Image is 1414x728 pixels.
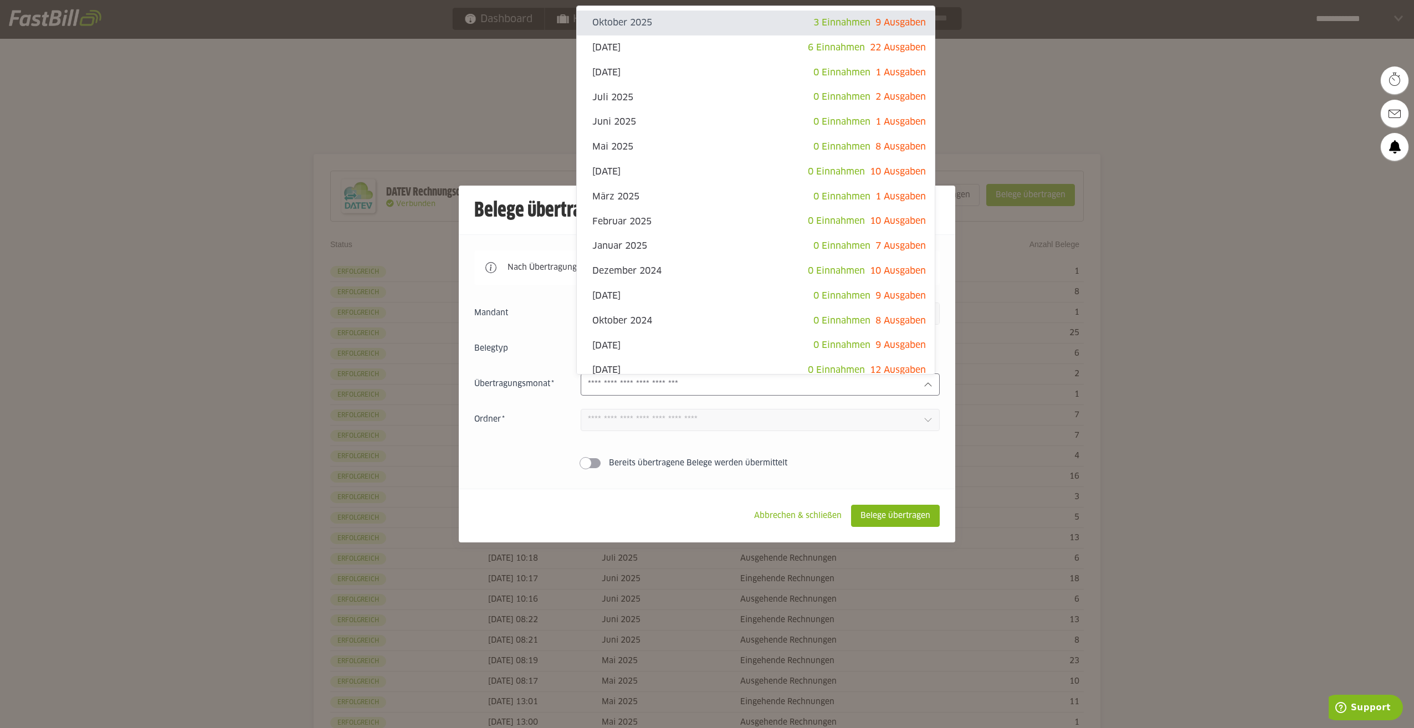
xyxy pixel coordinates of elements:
[577,160,935,184] sl-option: [DATE]
[813,18,870,27] span: 3 Einnahmen
[870,366,926,375] span: 12 Ausgaben
[577,60,935,85] sl-option: [DATE]
[577,358,935,383] sl-option: [DATE]
[577,85,935,110] sl-option: Juli 2025
[808,366,865,375] span: 0 Einnahmen
[813,242,870,250] span: 0 Einnahmen
[875,93,926,101] span: 2 Ausgaben
[577,333,935,358] sl-option: [DATE]
[875,142,926,151] span: 8 Ausgaben
[577,135,935,160] sl-option: Mai 2025
[813,68,870,77] span: 0 Einnahmen
[875,18,926,27] span: 9 Ausgaben
[808,217,865,225] span: 0 Einnahmen
[813,291,870,300] span: 0 Einnahmen
[813,142,870,151] span: 0 Einnahmen
[875,341,926,350] span: 9 Ausgaben
[745,505,851,527] sl-button: Abbrechen & schließen
[577,35,935,60] sl-option: [DATE]
[577,309,935,334] sl-option: Oktober 2024
[851,505,940,527] sl-button: Belege übertragen
[870,266,926,275] span: 10 Ausgaben
[577,110,935,135] sl-option: Juni 2025
[808,266,865,275] span: 0 Einnahmen
[875,192,926,201] span: 1 Ausgaben
[577,184,935,209] sl-option: März 2025
[875,68,926,77] span: 1 Ausgaben
[1329,695,1403,722] iframe: Öffnet ein Widget, in dem Sie weitere Informationen finden
[875,117,926,126] span: 1 Ausgaben
[577,11,935,35] sl-option: Oktober 2025
[577,209,935,234] sl-option: Februar 2025
[813,93,870,101] span: 0 Einnahmen
[875,316,926,325] span: 8 Ausgaben
[808,43,865,52] span: 6 Einnahmen
[474,458,940,469] sl-switch: Bereits übertragene Belege werden übermittelt
[875,242,926,250] span: 7 Ausgaben
[875,291,926,300] span: 9 Ausgaben
[870,167,926,176] span: 10 Ausgaben
[813,192,870,201] span: 0 Einnahmen
[577,259,935,284] sl-option: Dezember 2024
[577,234,935,259] sl-option: Januar 2025
[813,117,870,126] span: 0 Einnahmen
[808,167,865,176] span: 0 Einnahmen
[577,284,935,309] sl-option: [DATE]
[870,43,926,52] span: 22 Ausgaben
[813,341,870,350] span: 0 Einnahmen
[813,316,870,325] span: 0 Einnahmen
[870,217,926,225] span: 10 Ausgaben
